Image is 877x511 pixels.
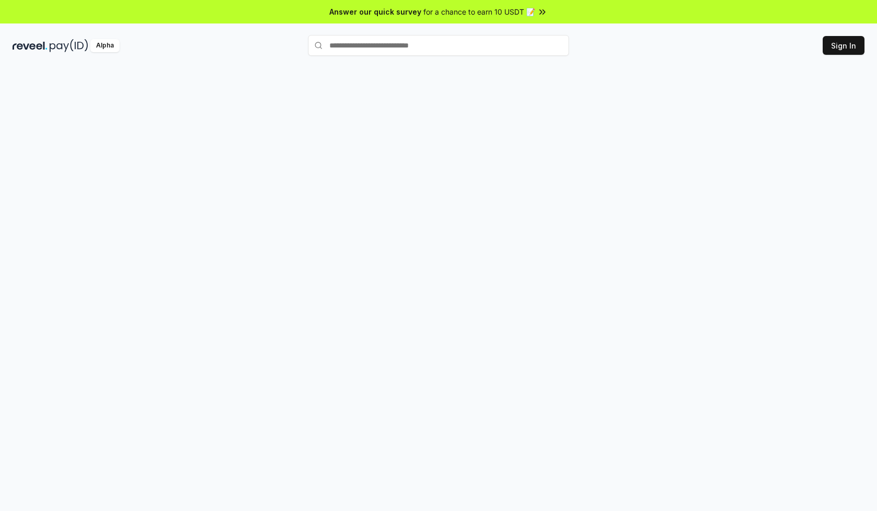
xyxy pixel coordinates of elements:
[423,6,535,17] span: for a chance to earn 10 USDT 📝
[13,39,48,52] img: reveel_dark
[50,39,88,52] img: pay_id
[329,6,421,17] span: Answer our quick survey
[823,36,864,55] button: Sign In
[90,39,120,52] div: Alpha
